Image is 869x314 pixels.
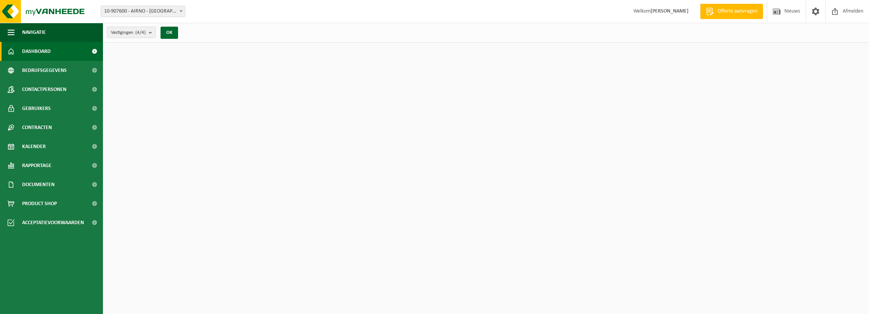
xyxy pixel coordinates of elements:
[651,8,689,14] strong: [PERSON_NAME]
[700,4,763,19] a: Offerte aanvragen
[135,30,146,35] count: (4/4)
[22,23,46,42] span: Navigatie
[161,27,178,39] button: OK
[101,6,185,17] span: 10-907600 - AIRNO - ROESELARE
[22,213,84,232] span: Acceptatievoorwaarden
[22,42,51,61] span: Dashboard
[22,194,57,213] span: Product Shop
[107,27,156,38] button: Vestigingen(4/4)
[22,61,67,80] span: Bedrijfsgegevens
[22,118,52,137] span: Contracten
[22,156,51,175] span: Rapportage
[111,27,146,38] span: Vestigingen
[22,80,66,99] span: Contactpersonen
[716,8,759,15] span: Offerte aanvragen
[22,175,55,194] span: Documenten
[22,137,46,156] span: Kalender
[22,99,51,118] span: Gebruikers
